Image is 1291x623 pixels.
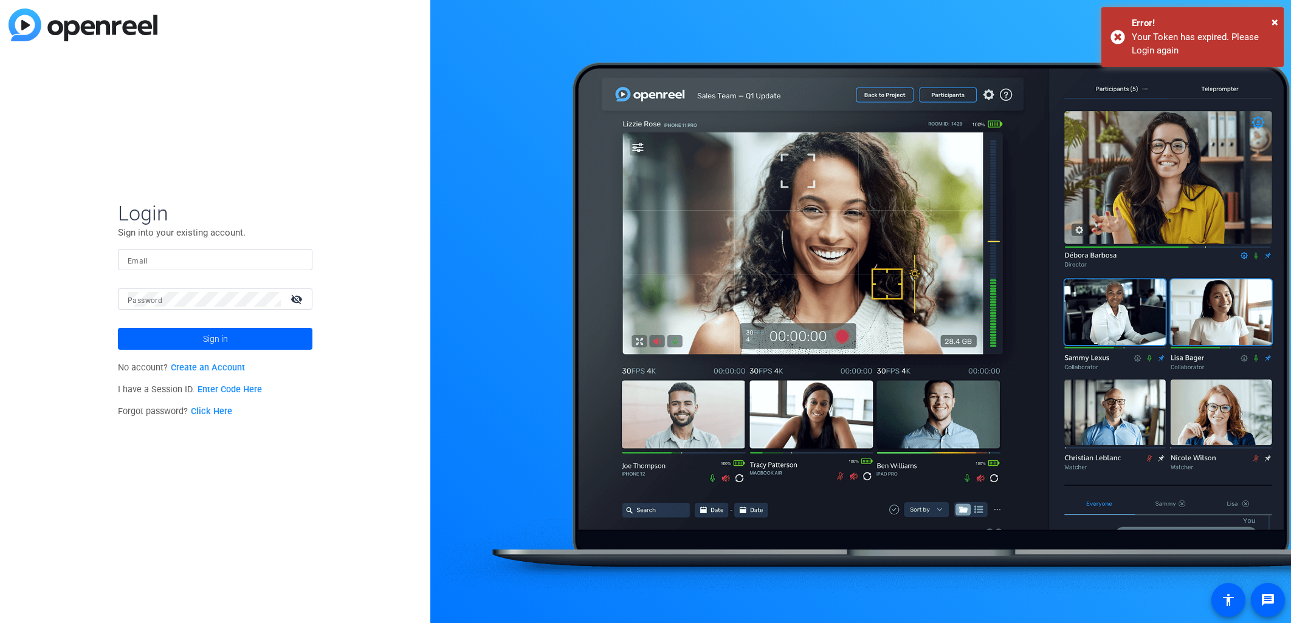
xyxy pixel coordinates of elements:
span: Forgot password? [118,406,232,417]
span: Sign in [203,324,228,354]
span: No account? [118,363,245,373]
span: Login [118,200,312,226]
span: × [1272,15,1278,29]
div: Your Token has expired. Please Login again [1132,30,1275,58]
a: Click Here [191,406,232,417]
span: I have a Session ID. [118,384,262,395]
mat-label: Password [128,296,162,305]
div: Error! [1132,16,1275,30]
input: Enter Email Address [128,253,303,267]
a: Enter Code Here [198,384,262,395]
button: Close [1272,13,1278,31]
mat-icon: accessibility [1221,593,1236,607]
mat-icon: message [1261,593,1275,607]
mat-icon: visibility_off [283,290,312,308]
mat-label: Email [128,257,148,265]
button: Sign in [118,328,312,350]
p: Sign into your existing account. [118,226,312,239]
a: Create an Account [171,363,245,373]
img: blue-gradient.svg [9,9,157,41]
